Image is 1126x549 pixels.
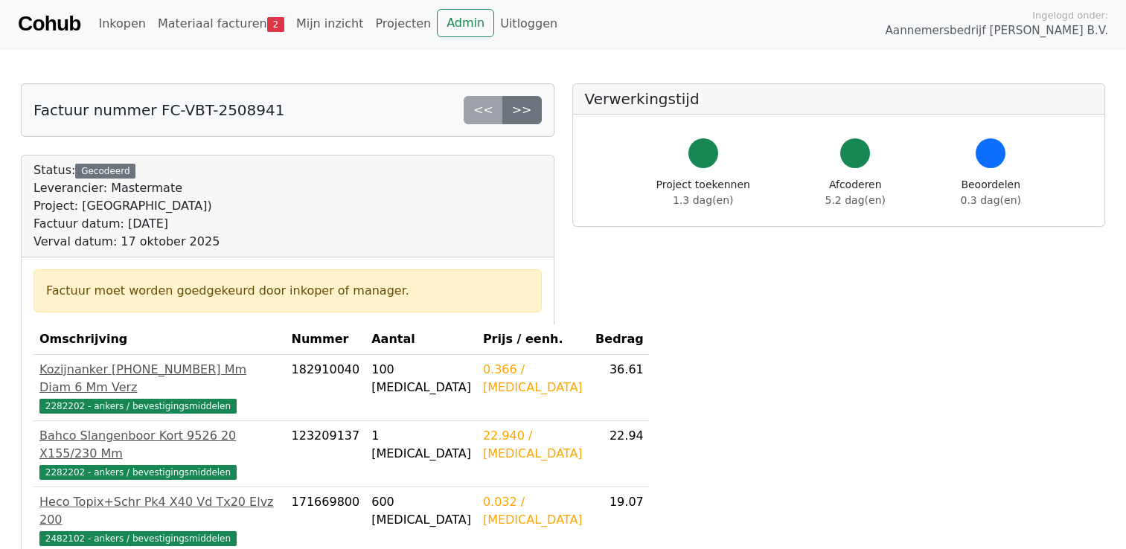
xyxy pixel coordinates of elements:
a: Heco Topix+Schr Pk4 X40 Vd Tx20 Elvz 2002482102 - ankers / bevestigingsmiddelen [39,493,280,547]
div: 600 [MEDICAL_DATA] [371,493,471,529]
a: Bahco Slangenboor Kort 9526 20 X155/230 Mm2282202 - ankers / bevestigingsmiddelen [39,427,280,481]
a: Projecten [369,9,437,39]
a: Uitloggen [494,9,563,39]
div: Project toekennen [656,177,750,208]
span: 2282202 - ankers / bevestigingsmiddelen [39,399,237,414]
div: 0.366 / [MEDICAL_DATA] [483,361,583,396]
a: Cohub [18,6,80,42]
td: 123209137 [286,421,366,487]
span: 2282202 - ankers / bevestigingsmiddelen [39,465,237,480]
span: 2482102 - ankers / bevestigingsmiddelen [39,531,237,546]
th: Aantal [365,324,477,355]
div: Status: [33,161,220,251]
div: Heco Topix+Schr Pk4 X40 Vd Tx20 Elvz 200 [39,493,280,529]
span: Ingelogd onder: [1032,8,1108,22]
span: 2 [267,17,284,32]
a: Mijn inzicht [290,9,370,39]
div: Project: [GEOGRAPHIC_DATA]) [33,197,220,215]
th: Bedrag [589,324,650,355]
th: Omschrijving [33,324,286,355]
div: 22.940 / [MEDICAL_DATA] [483,427,583,463]
h5: Factuur nummer FC-VBT-2508941 [33,101,284,119]
th: Nummer [286,324,366,355]
div: 0.032 / [MEDICAL_DATA] [483,493,583,529]
div: Factuur moet worden goedgekeurd door inkoper of manager. [46,282,529,300]
span: Aannemersbedrijf [PERSON_NAME] B.V. [885,22,1108,39]
a: Kozijnanker [PHONE_NUMBER] Mm Diam 6 Mm Verz2282202 - ankers / bevestigingsmiddelen [39,361,280,414]
a: Materiaal facturen2 [152,9,290,39]
h5: Verwerkingstijd [585,90,1093,108]
div: Gecodeerd [75,164,135,179]
a: Inkopen [92,9,151,39]
td: 182910040 [286,355,366,421]
span: 5.2 dag(en) [825,194,886,206]
td: 36.61 [589,355,650,421]
div: Leverancier: Mastermate [33,179,220,197]
th: Prijs / eenh. [477,324,589,355]
div: 1 [MEDICAL_DATA] [371,427,471,463]
div: Verval datum: 17 oktober 2025 [33,233,220,251]
div: Factuur datum: [DATE] [33,215,220,233]
div: 100 [MEDICAL_DATA] [371,361,471,396]
a: Admin [437,9,494,37]
span: 1.3 dag(en) [673,194,733,206]
span: 0.3 dag(en) [961,194,1021,206]
div: Kozijnanker [PHONE_NUMBER] Mm Diam 6 Mm Verz [39,361,280,396]
div: Afcoderen [825,177,886,208]
td: 22.94 [589,421,650,487]
a: >> [502,96,542,124]
div: Beoordelen [961,177,1021,208]
div: Bahco Slangenboor Kort 9526 20 X155/230 Mm [39,427,280,463]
